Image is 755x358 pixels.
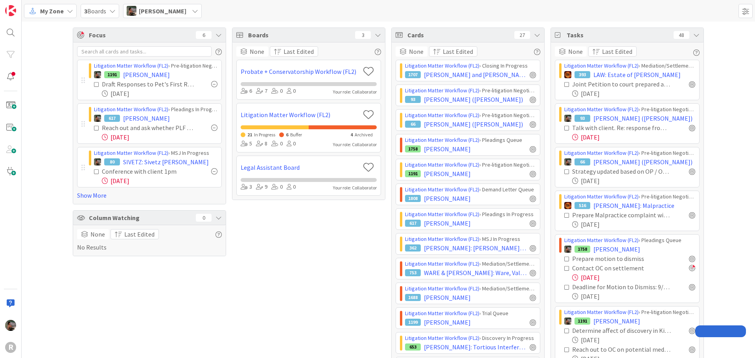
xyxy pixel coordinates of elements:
[333,184,377,191] div: Your role: Collaborator
[424,318,471,327] span: [PERSON_NAME]
[40,6,64,16] span: My Zone
[102,176,217,185] div: [DATE]
[89,30,190,40] span: Focus
[5,320,16,331] img: MW
[405,185,536,194] div: › Demand Letter Queue
[572,79,672,89] div: Joint Petition to court prepared after fiduciary identified
[405,87,479,94] a: Litigation Matter Workflow (FL2)
[567,30,670,40] span: Tasks
[123,114,170,123] span: [PERSON_NAME]
[405,285,479,292] a: Litigation Matter Workflow (FL2)
[405,170,421,177] div: 1191
[674,31,689,39] div: 48
[564,236,695,244] div: › Pleadings Queue
[564,115,571,122] img: MW
[405,211,479,218] a: Litigation Matter Workflow (FL2)
[424,70,527,79] span: [PERSON_NAME] and [PERSON_NAME]
[424,169,471,178] span: [PERSON_NAME]
[110,229,159,239] button: Last Edited
[405,145,421,152] div: 1758
[405,111,536,119] div: › Pre-litigation Negotiation
[405,334,479,341] a: Litigation Matter Workflow (FL2)
[77,46,212,57] input: Search all cards and tasks...
[424,218,471,228] span: [PERSON_NAME]
[123,70,170,79] span: [PERSON_NAME]
[572,292,695,301] div: [DATE]
[564,149,639,156] a: Litigation Matter Workflow (FL2)
[564,308,639,316] a: Litigation Matter Workflow (FL2)
[572,89,695,98] div: [DATE]
[593,157,692,167] span: [PERSON_NAME] ([PERSON_NAME])
[405,195,421,202] div: 1808
[405,62,536,70] div: › Closing In Progress
[405,294,421,301] div: 1688
[123,157,209,167] span: SIVETZ: Sivetz [PERSON_NAME]
[564,105,695,114] div: › Pre-litigation Negotiation
[287,87,296,95] div: 0
[514,31,530,39] div: 27
[284,47,314,56] span: Last Edited
[564,318,571,325] img: MW
[405,220,421,227] div: 617
[84,7,87,15] b: 3
[568,47,583,56] span: None
[104,158,120,165] div: 80
[256,87,267,95] div: 7
[77,229,222,252] div: No Results
[271,140,283,148] div: 0
[443,47,473,56] span: Last Edited
[405,260,536,268] div: › Mediation/Settlement Queue
[572,123,672,132] div: Talk with client. Re: response from OC on demand letters.
[424,293,471,302] span: [PERSON_NAME]
[593,316,640,326] span: [PERSON_NAME]
[196,214,212,222] div: 0
[405,310,479,317] a: Litigation Matter Workflow (FL2)
[409,47,424,56] span: None
[104,71,120,78] div: 1191
[405,210,536,218] div: › Pleadings In Progress
[94,149,217,157] div: › MSJ In Progress
[405,161,536,169] div: › Pre-litigation Negotiation
[405,62,479,69] a: Litigation Matter Workflow (FL2)
[572,335,695,345] div: [DATE]
[94,62,168,69] a: Litigation Matter Workflow (FL2)
[407,30,510,40] span: Cards
[248,30,351,40] span: Boards
[104,115,120,122] div: 617
[405,343,421,351] div: 653
[564,237,639,244] a: Litigation Matter Workflow (FL2)
[355,31,371,39] div: 3
[575,115,590,122] div: 93
[572,132,695,142] div: [DATE]
[241,183,252,191] div: 3
[333,88,377,95] div: Your role: Collaborator
[564,193,695,201] div: › Pre-litigation Negotiation
[196,31,212,39] div: 6
[355,132,373,138] span: Archived
[94,62,217,70] div: › Pre-litigation Negotiation
[575,318,590,325] div: 1191
[333,141,377,148] div: Your role: Collaborator
[405,285,536,293] div: › Mediation/Settlement Queue
[94,149,168,156] a: Litigation Matter Workflow (FL2)
[564,106,639,113] a: Litigation Matter Workflow (FL2)
[256,183,267,191] div: 9
[405,309,536,318] div: › Trial Queue
[424,268,527,277] span: WARE & [PERSON_NAME]: Ware, Valdez, ORC-KF1 vs. Horpestad, [GEOGRAPHIC_DATA] and [GEOGRAPHIC_DATA]
[102,79,194,89] div: Draft Responses to Pet's First RFPs and ROGs
[241,87,252,95] div: 6
[84,6,106,16] span: Boards
[405,235,536,243] div: › MSJ In Progress
[564,193,639,200] a: Litigation Matter Workflow (FL2)
[405,260,479,267] a: Litigation Matter Workflow (FL2)
[564,246,571,253] img: MW
[405,136,536,144] div: › Pleadings Queue
[564,149,695,157] div: › Pre-litigation Negotiation
[405,235,479,242] a: Litigation Matter Workflow (FL2)
[575,246,590,253] div: 1758
[572,263,663,273] div: Contact OC on settlement
[593,114,692,123] span: [PERSON_NAME] ([PERSON_NAME])
[94,105,217,114] div: › Pleadings In Progress
[602,47,632,56] span: Last Edited
[424,144,471,154] span: [PERSON_NAME]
